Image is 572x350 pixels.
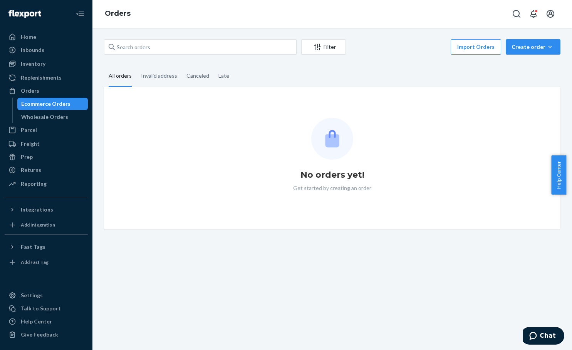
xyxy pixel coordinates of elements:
button: Filter [301,39,346,55]
div: Filter [302,43,346,51]
div: Orders [21,87,39,95]
a: Home [5,31,88,43]
a: Help Center [5,315,88,328]
a: Inventory [5,58,88,70]
button: Help Center [551,155,566,195]
button: Import Orders [451,39,501,55]
div: Help Center [21,318,52,325]
div: Integrations [21,206,53,213]
div: Wholesale Orders [21,113,68,121]
a: Reporting [5,178,88,190]
a: Replenishments [5,72,88,84]
div: Invalid address [141,66,177,86]
a: Inbounds [5,44,88,56]
a: Wholesale Orders [17,111,88,123]
button: Integrations [5,203,88,216]
div: Add Integration [21,222,55,228]
img: Flexport logo [8,10,41,18]
div: Give Feedback [21,331,58,338]
a: Prep [5,151,88,163]
button: Talk to Support [5,302,88,315]
div: Replenishments [21,74,62,82]
div: Add Fast Tag [21,259,49,265]
div: Prep [21,153,33,161]
a: Orders [5,85,88,97]
button: Open Search Box [509,6,524,22]
button: Give Feedback [5,328,88,341]
a: Add Fast Tag [5,256,88,268]
div: Create order [512,43,555,51]
div: Freight [21,140,40,148]
p: Get started by creating an order [293,184,371,192]
div: Talk to Support [21,305,61,312]
h1: No orders yet! [300,169,364,181]
a: Returns [5,164,88,176]
div: Late [218,66,229,86]
input: Search orders [104,39,297,55]
a: Orders [105,9,131,18]
div: Inbounds [21,46,44,54]
button: Open account menu [543,6,558,22]
div: Ecommerce Orders [21,100,70,108]
button: Create order [506,39,560,55]
div: All orders [109,66,132,87]
iframe: Opens a widget where you can chat to one of our agents [523,327,564,346]
div: Home [21,33,36,41]
a: Ecommerce Orders [17,98,88,110]
img: Empty list [311,118,353,160]
div: Fast Tags [21,243,45,251]
div: Canceled [186,66,209,86]
button: Fast Tags [5,241,88,253]
a: Settings [5,289,88,302]
button: Open notifications [526,6,541,22]
a: Add Integration [5,219,88,231]
a: Parcel [5,124,88,136]
ol: breadcrumbs [99,3,137,25]
div: Inventory [21,60,45,68]
div: Reporting [21,180,47,188]
div: Parcel [21,126,37,134]
div: Returns [21,166,41,174]
div: Settings [21,292,43,299]
a: Freight [5,138,88,150]
button: Close Navigation [72,6,88,22]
